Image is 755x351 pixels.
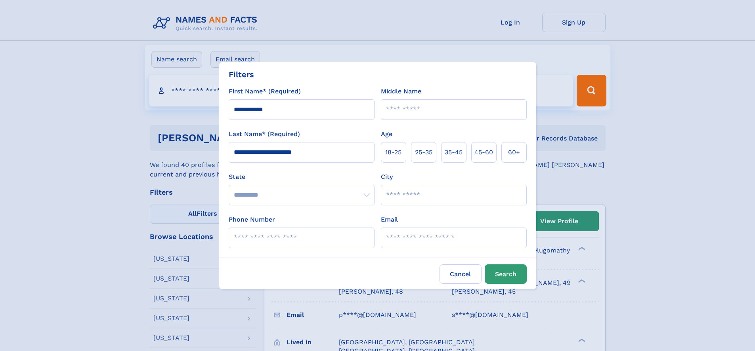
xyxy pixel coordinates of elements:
span: 25‑35 [415,148,432,157]
label: Middle Name [381,87,421,96]
label: Last Name* (Required) [229,129,300,139]
label: City [381,172,393,182]
label: First Name* (Required) [229,87,301,96]
label: Age [381,129,392,139]
label: Cancel [440,264,482,284]
button: Search [485,264,527,284]
label: State [229,172,375,182]
span: 35‑45 [445,148,463,157]
div: Filters [229,68,254,80]
span: 60+ [508,148,520,157]
label: Phone Number [229,215,275,224]
span: 45‑60 [474,148,493,157]
label: Email [381,215,398,224]
span: 18‑25 [385,148,401,157]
